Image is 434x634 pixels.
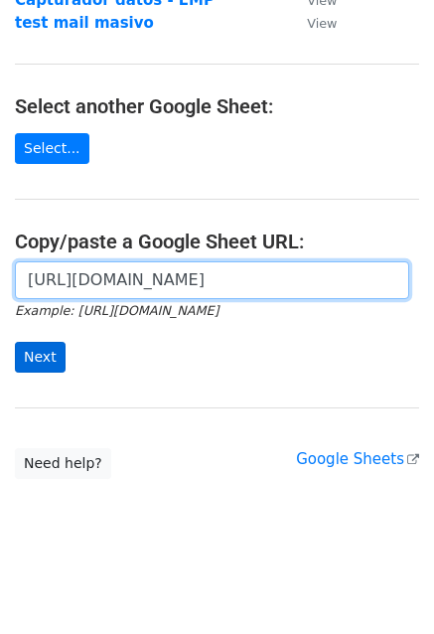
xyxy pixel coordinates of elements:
[15,342,66,373] input: Next
[15,261,409,299] input: Paste your Google Sheet URL here
[15,448,111,479] a: Need help?
[335,539,434,634] div: Widget de chat
[15,230,419,253] h4: Copy/paste a Google Sheet URL:
[287,14,337,32] a: View
[15,303,218,318] small: Example: [URL][DOMAIN_NAME]
[335,539,434,634] iframe: Chat Widget
[15,133,89,164] a: Select...
[296,450,419,468] a: Google Sheets
[307,16,337,31] small: View
[15,14,154,32] a: test mail masivo
[15,94,419,118] h4: Select another Google Sheet:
